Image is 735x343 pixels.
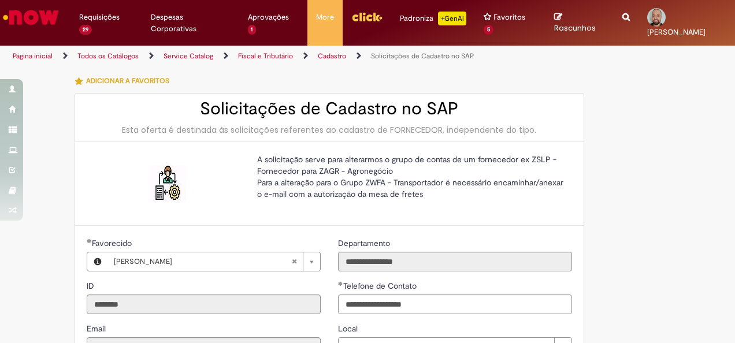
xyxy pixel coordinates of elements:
a: Todos os Catálogos [77,51,139,61]
ul: Trilhas de página [9,46,481,67]
button: Adicionar a Favoritos [75,69,176,93]
span: [PERSON_NAME] [114,252,291,271]
label: Somente leitura - Email [87,323,108,334]
p: +GenAi [438,12,466,25]
a: Service Catalog [164,51,213,61]
span: 5 [484,25,493,35]
span: [PERSON_NAME] [647,27,706,37]
span: Rascunhos [554,23,596,33]
label: Somente leitura - ID [87,280,96,292]
span: Requisições [79,12,120,23]
button: Favorecido, Visualizar este registro Pedro Rosa de Moraes [87,252,108,271]
span: Despesas Corporativas [151,12,230,35]
input: Telefone de Contato [338,294,572,314]
span: Adicionar a Favoritos [86,76,169,85]
label: Somente leitura - Departamento [338,237,392,249]
a: Fiscal e Tributário [238,51,293,61]
span: Somente leitura - Email [87,323,108,334]
span: Obrigatório Preenchido [87,238,92,243]
a: Rascunhos [554,12,605,33]
div: Padroniza [400,12,466,25]
span: Aprovações [248,12,289,23]
span: Local [338,323,360,334]
span: Favoritos [493,12,525,23]
img: click_logo_yellow_360x200.png [351,8,383,25]
p: A solicitação serve para alterarmos o grupo de contas de um fornecedor ex ZSLP - Fornecedor para ... [257,154,563,200]
span: 1 [248,25,257,35]
span: 29 [79,25,92,35]
abbr: Limpar campo Favorecido [285,252,303,271]
span: Telefone de Contato [343,281,419,291]
a: Cadastro [318,51,346,61]
span: Somente leitura - ID [87,281,96,291]
span: Necessários - Favorecido [92,238,134,248]
span: Obrigatório Preenchido [338,281,343,286]
input: ID [87,294,321,314]
img: Solicitações de Cadastro no SAP [149,165,186,202]
a: Página inicial [13,51,53,61]
a: [PERSON_NAME]Limpar campo Favorecido [108,252,320,271]
div: Esta oferta é destinada às solicitações referentes ao cadastro de FORNECEDOR, independente do tipo. [87,124,572,136]
span: More [316,12,334,23]
a: Solicitações de Cadastro no SAP [371,51,474,61]
img: ServiceNow [1,6,61,29]
input: Departamento [338,252,572,271]
h2: Solicitações de Cadastro no SAP [87,99,572,118]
